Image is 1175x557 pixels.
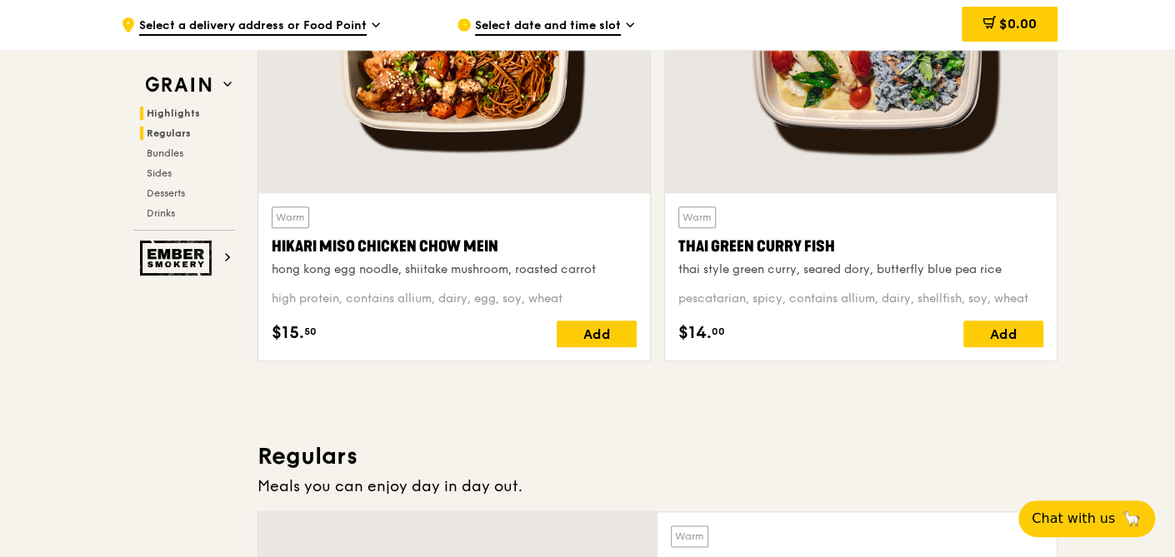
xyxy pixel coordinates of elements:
[140,70,217,100] img: Grain web logo
[557,321,637,347] div: Add
[678,235,1043,258] div: Thai Green Curry Fish
[678,261,1043,278] div: thai style green curry, seared dory, butterfly blue pea rice
[139,17,367,36] span: Select a delivery address or Food Point
[304,325,317,338] span: 50
[678,321,712,346] span: $14.
[272,291,637,307] div: high protein, contains allium, dairy, egg, soy, wheat
[475,17,621,36] span: Select date and time slot
[257,441,1057,471] h3: Regulars
[1122,509,1142,529] span: 🦙
[147,187,185,199] span: Desserts
[999,16,1037,32] span: $0.00
[272,321,304,346] span: $15.
[1032,509,1115,529] span: Chat with us
[272,261,637,278] div: hong kong egg noodle, shiitake mushroom, roasted carrot
[272,235,637,258] div: Hikari Miso Chicken Chow Mein
[147,127,191,139] span: Regulars
[147,147,183,159] span: Bundles
[140,241,217,276] img: Ember Smokery web logo
[678,206,716,228] div: Warm
[272,206,309,228] div: Warm
[712,325,725,338] span: 00
[678,291,1043,307] div: pescatarian, spicy, contains allium, dairy, shellfish, soy, wheat
[147,107,200,119] span: Highlights
[147,167,172,179] span: Sides
[671,525,708,547] div: Warm
[147,207,175,219] span: Drinks
[963,321,1043,347] div: Add
[257,475,1057,498] div: Meals you can enjoy day in day out.
[1018,500,1155,537] button: Chat with us🦙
